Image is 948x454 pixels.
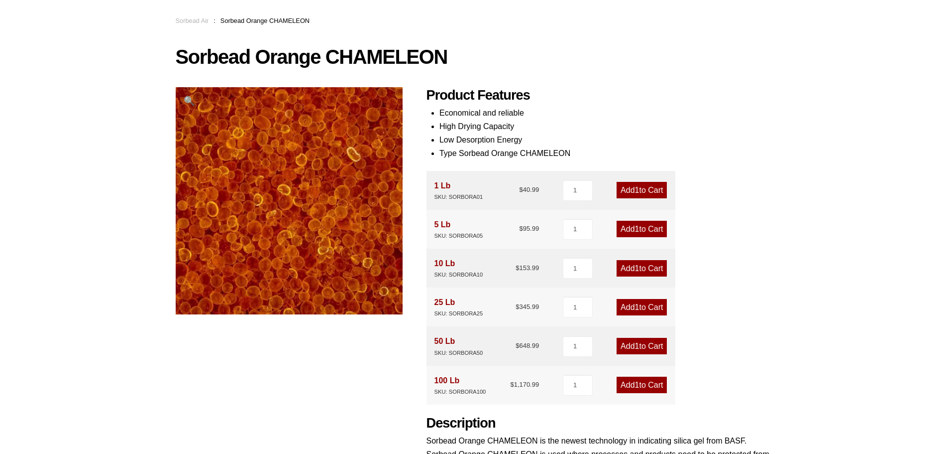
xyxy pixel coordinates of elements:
bdi: 40.99 [519,186,539,193]
div: SKU: SORBORA50 [434,348,483,358]
span: 1 [635,303,639,311]
bdi: 345.99 [516,303,539,310]
h2: Product Features [426,87,773,104]
bdi: 648.99 [516,342,539,349]
h1: Sorbead Orange CHAMELEON [176,46,773,67]
bdi: 153.99 [516,264,539,272]
div: SKU: SORBORA05 [434,231,483,241]
a: Add1to Cart [617,260,667,277]
div: 10 Lb [434,257,483,280]
bdi: 95.99 [519,225,539,232]
div: 1 Lb [434,179,483,202]
a: Add1to Cart [617,377,667,393]
span: 1 [635,186,639,194]
div: 100 Lb [434,374,486,397]
span: : [213,17,215,24]
span: 1 [635,381,639,389]
a: Add1to Cart [617,299,667,315]
span: $ [519,186,523,193]
bdi: 1,170.99 [510,381,539,388]
li: Type Sorbead Orange CHAMELEON [439,147,773,160]
li: High Drying Capacity [439,120,773,133]
span: 1 [635,264,639,273]
span: $ [510,381,514,388]
a: Add1to Cart [617,221,667,237]
div: 50 Lb [434,334,483,357]
div: SKU: SORBORA25 [434,309,483,318]
span: $ [516,303,519,310]
span: 1 [635,225,639,233]
div: SKU: SORBORA100 [434,387,486,397]
a: View full-screen image gallery [176,87,203,115]
div: SKU: SORBORA01 [434,192,483,202]
span: $ [519,225,523,232]
span: $ [516,264,519,272]
span: 🔍 [184,96,195,106]
li: Low Desorption Energy [439,133,773,147]
div: 25 Lb [434,296,483,318]
a: Add1to Cart [617,338,667,354]
li: Economical and reliable [439,106,773,120]
a: Add1to Cart [617,182,667,198]
span: Sorbead Orange CHAMELEON [220,17,310,24]
a: Sorbead Air [176,17,209,24]
div: 5 Lb [434,218,483,241]
div: SKU: SORBORA10 [434,270,483,280]
span: 1 [635,342,639,350]
h2: Description [426,415,773,432]
span: $ [516,342,519,349]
